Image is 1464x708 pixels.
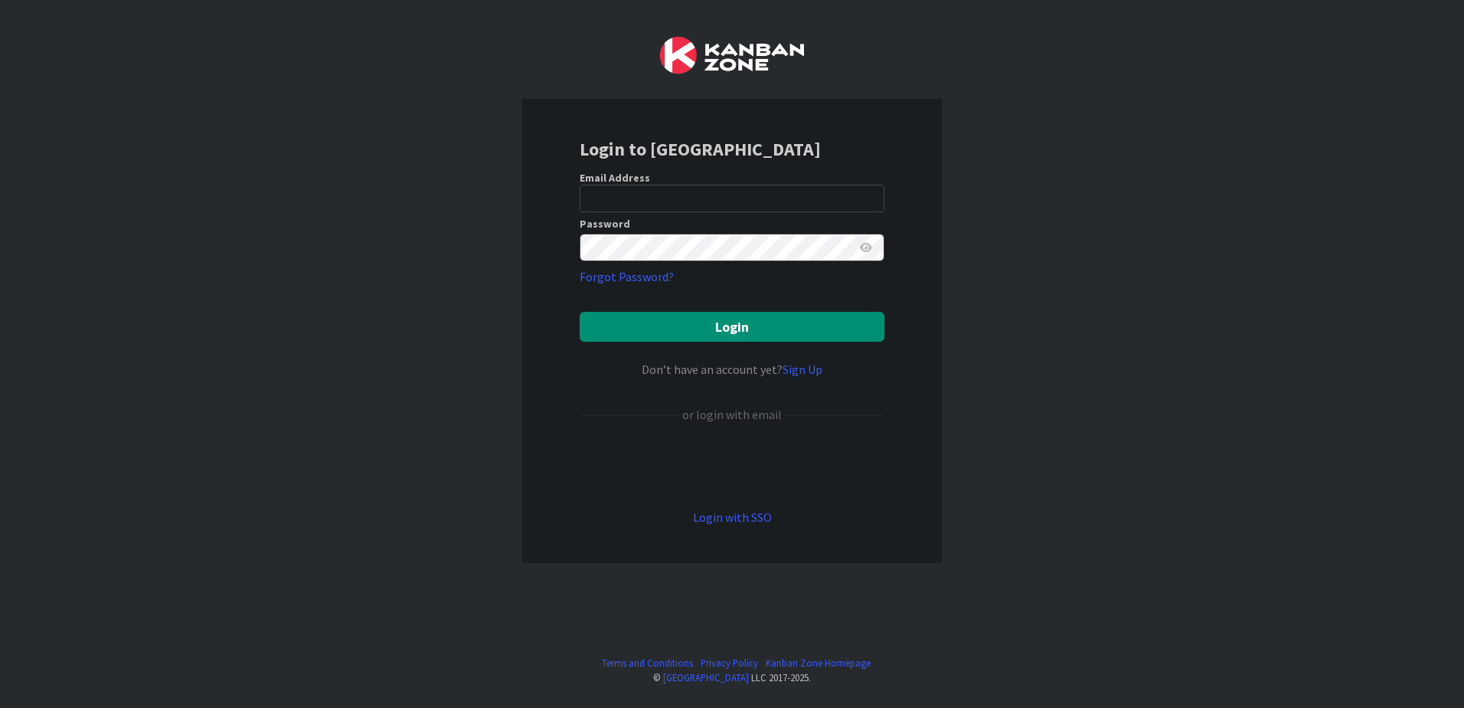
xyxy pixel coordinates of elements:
[783,362,822,377] a: Sign Up
[663,671,749,683] a: [GEOGRAPHIC_DATA]
[580,312,884,342] button: Login
[701,656,758,670] a: Privacy Policy
[580,171,650,185] label: Email Address
[766,656,871,670] a: Kanban Zone Homepage
[580,360,884,379] div: Don’t have an account yet?
[693,510,772,525] a: Login with SSO
[580,267,674,286] a: Forgot Password?
[678,405,786,424] div: or login with email
[602,656,693,670] a: Terms and Conditions
[660,37,804,74] img: Kanban Zone
[580,137,821,161] b: Login to [GEOGRAPHIC_DATA]
[594,670,871,685] div: © LLC 2017- 2025 .
[572,449,892,483] iframe: Sign in with Google Button
[580,218,630,229] label: Password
